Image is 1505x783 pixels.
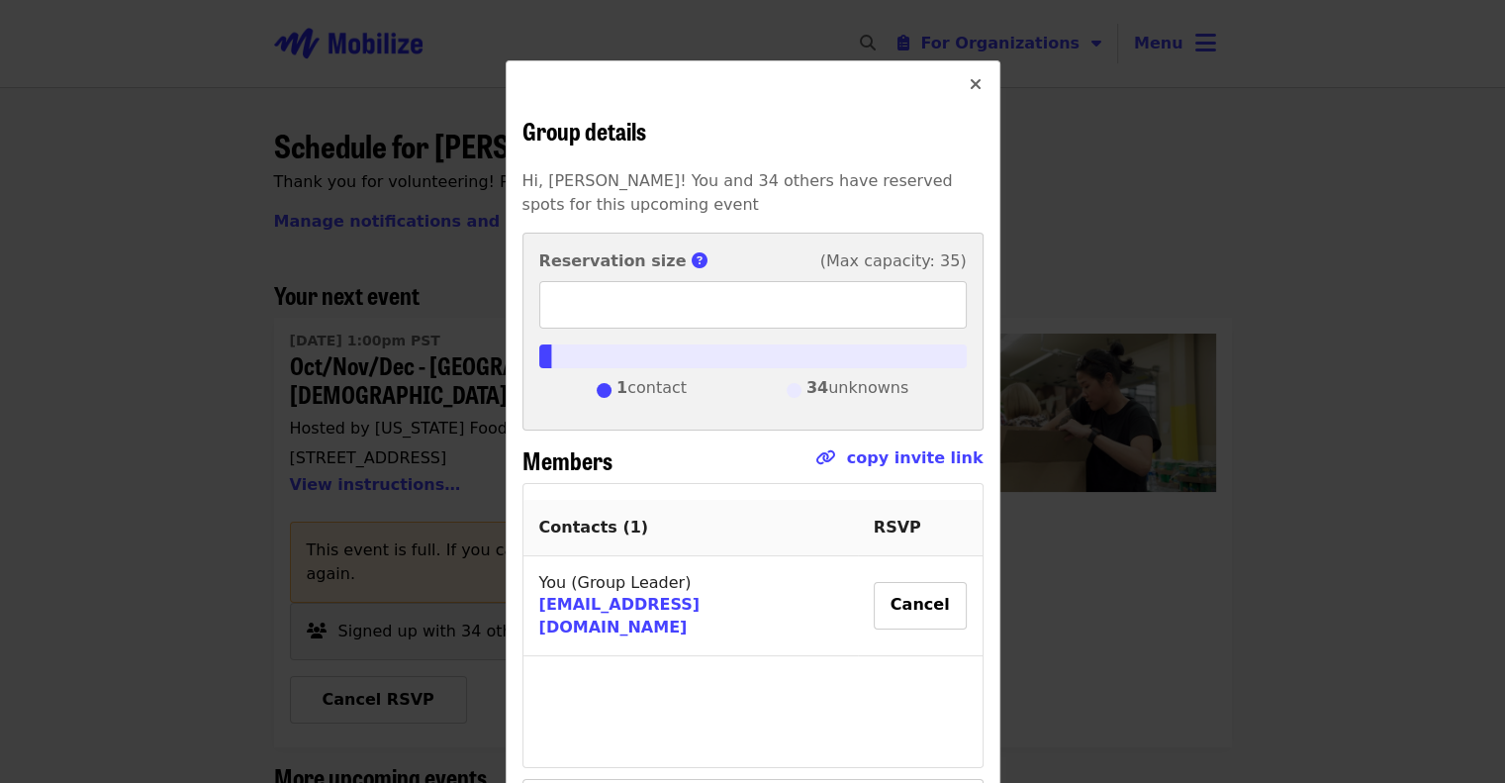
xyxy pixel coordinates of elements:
[858,500,983,556] th: RSVP
[874,582,967,630] button: Cancel
[539,251,687,270] strong: Reservation size
[970,75,982,94] i: times icon
[523,500,858,556] th: Contacts ( 1 )
[692,251,707,270] i: circle-question icon
[847,448,984,467] a: copy invite link
[616,378,627,397] strong: 1
[806,376,908,406] span: unknowns
[616,376,687,406] span: contact
[522,442,612,477] span: Members
[522,113,646,147] span: Group details
[539,595,701,636] a: [EMAIL_ADDRESS][DOMAIN_NAME]
[806,378,828,397] strong: 34
[692,251,719,270] span: This is the number of group members you reserved spots for.
[523,556,858,657] td: You (Group Leader)
[815,448,835,467] i: link icon
[522,171,953,214] span: Hi, [PERSON_NAME]! You and 34 others have reserved spots for this upcoming event
[952,61,999,109] button: Close
[820,249,967,273] span: (Max capacity: 35)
